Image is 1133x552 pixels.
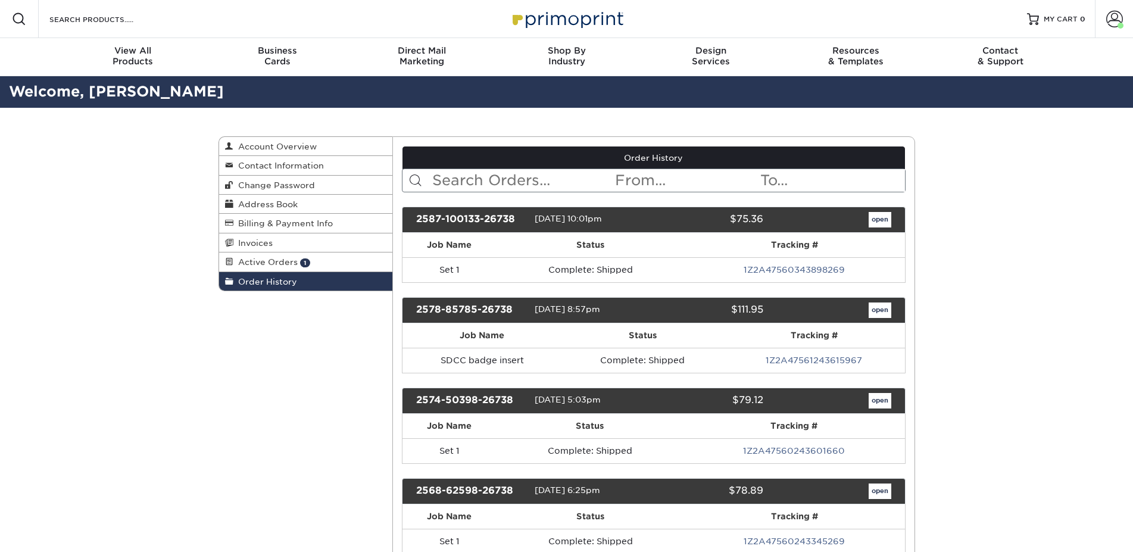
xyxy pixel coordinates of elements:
td: Set 1 [402,438,496,463]
a: Shop ByIndustry [494,38,639,76]
div: 2574-50398-26738 [407,393,535,408]
div: & Support [928,45,1073,67]
a: Contact& Support [928,38,1073,76]
span: Account Overview [233,142,317,151]
input: Search Orders... [431,169,614,192]
span: Order History [233,277,297,286]
div: 2587-100133-26738 [407,212,535,227]
a: Direct MailMarketing [349,38,494,76]
input: From... [614,169,759,192]
span: Contact Information [233,161,324,170]
span: Contact [928,45,1073,56]
a: Invoices [219,233,393,252]
div: Industry [494,45,639,67]
span: Change Password [233,180,315,190]
div: $79.12 [645,393,772,408]
span: 0 [1080,15,1085,23]
th: Tracking # [684,504,904,529]
span: MY CART [1044,14,1078,24]
div: 2578-85785-26738 [407,302,535,318]
span: Address Book [233,199,298,209]
a: 1Z2A47561243615967 [766,355,862,365]
a: open [869,484,891,499]
input: SEARCH PRODUCTS..... [48,12,164,26]
th: Job Name [402,233,497,257]
a: Resources& Templates [784,38,928,76]
span: View All [61,45,205,56]
th: Job Name [402,504,497,529]
span: [DATE] 6:25pm [535,485,600,495]
div: & Templates [784,45,928,67]
span: Active Orders [233,257,298,267]
div: Marketing [349,45,494,67]
div: Services [639,45,784,67]
a: Contact Information [219,156,393,175]
a: Active Orders 1 [219,252,393,272]
a: Order History [402,146,905,169]
input: To... [759,169,904,192]
span: Billing & Payment Info [233,219,333,228]
th: Status [497,233,685,257]
a: open [869,393,891,408]
div: Products [61,45,205,67]
th: Tracking # [683,414,904,438]
span: Design [639,45,784,56]
span: Direct Mail [349,45,494,56]
th: Tracking # [723,323,905,348]
a: open [869,212,891,227]
a: DesignServices [639,38,784,76]
span: 1 [300,258,310,267]
div: $75.36 [645,212,772,227]
div: Cards [205,45,349,67]
a: Change Password [219,176,393,195]
span: [DATE] 8:57pm [535,304,600,314]
td: Complete: Shipped [497,257,685,282]
th: Tracking # [684,233,904,257]
th: Status [497,504,685,529]
span: [DATE] 5:03pm [535,395,601,404]
a: Address Book [219,195,393,214]
td: Complete: Shipped [496,438,683,463]
a: Order History [219,272,393,291]
td: SDCC badge insert [402,348,562,373]
a: open [869,302,891,318]
div: 2568-62598-26738 [407,484,535,499]
td: Complete: Shipped [562,348,723,373]
div: $78.89 [645,484,772,499]
a: Account Overview [219,137,393,156]
th: Status [496,414,683,438]
span: Business [205,45,349,56]
img: Primoprint [507,6,626,32]
a: 1Z2A47560243345269 [744,537,845,546]
a: View AllProducts [61,38,205,76]
div: $111.95 [645,302,772,318]
span: Invoices [233,238,273,248]
th: Status [562,323,723,348]
a: BusinessCards [205,38,349,76]
span: [DATE] 10:01pm [535,214,602,223]
a: 1Z2A47560343898269 [744,265,845,275]
th: Job Name [402,323,562,348]
a: Billing & Payment Info [219,214,393,233]
td: Set 1 [402,257,497,282]
span: Resources [784,45,928,56]
span: Shop By [494,45,639,56]
a: 1Z2A47560243601660 [743,446,845,456]
th: Job Name [402,414,496,438]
